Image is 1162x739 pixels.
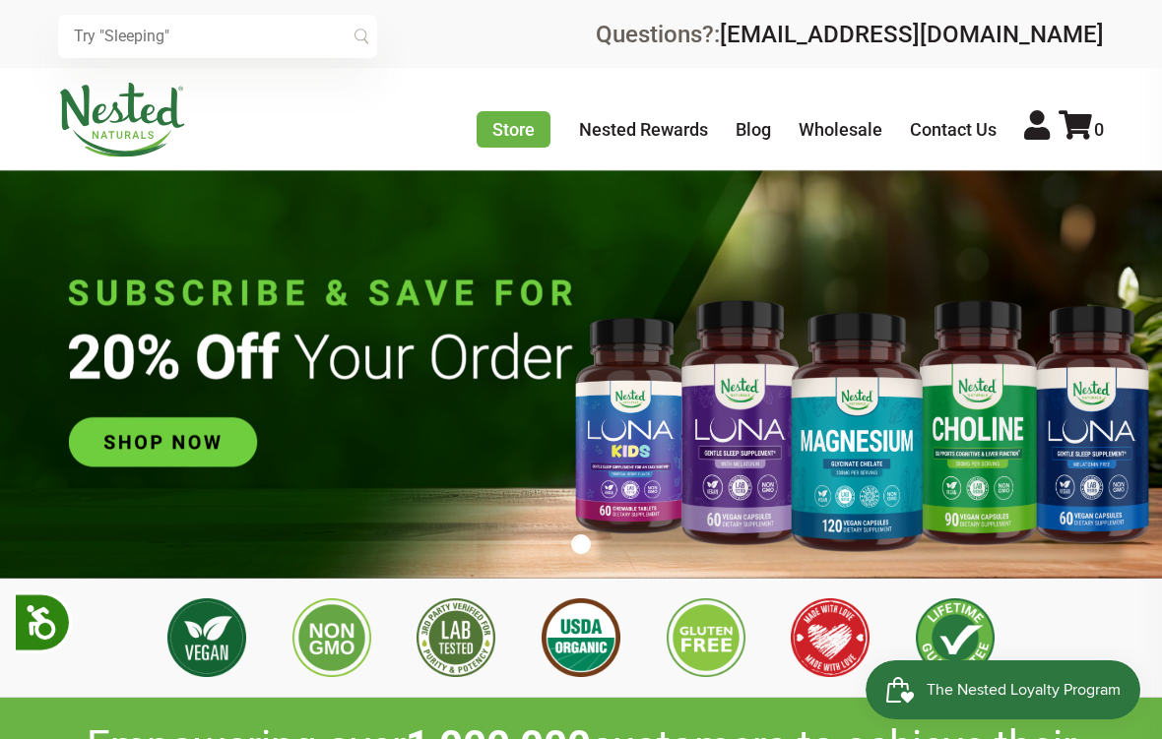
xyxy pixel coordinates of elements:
[1094,119,1104,140] span: 0
[866,660,1142,719] iframe: Button to open loyalty program pop-up
[58,15,377,58] input: Try "Sleeping"
[58,83,186,157] img: Nested Naturals
[579,119,708,140] a: Nested Rewards
[720,21,1104,48] a: [EMAIL_ADDRESS][DOMAIN_NAME]
[292,598,371,677] img: Non GMO
[417,598,495,677] img: 3rd Party Lab Tested
[916,598,995,677] img: Lifetime Guarantee
[736,119,771,140] a: Blog
[791,598,870,677] img: Made with Love
[1059,119,1104,140] a: 0
[167,598,246,677] img: Vegan
[910,119,997,140] a: Contact Us
[571,534,591,554] button: 1 of 1
[542,598,620,677] img: USDA Organic
[596,23,1104,46] div: Questions?:
[477,111,550,148] a: Store
[799,119,882,140] a: Wholesale
[667,598,745,677] img: Gluten Free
